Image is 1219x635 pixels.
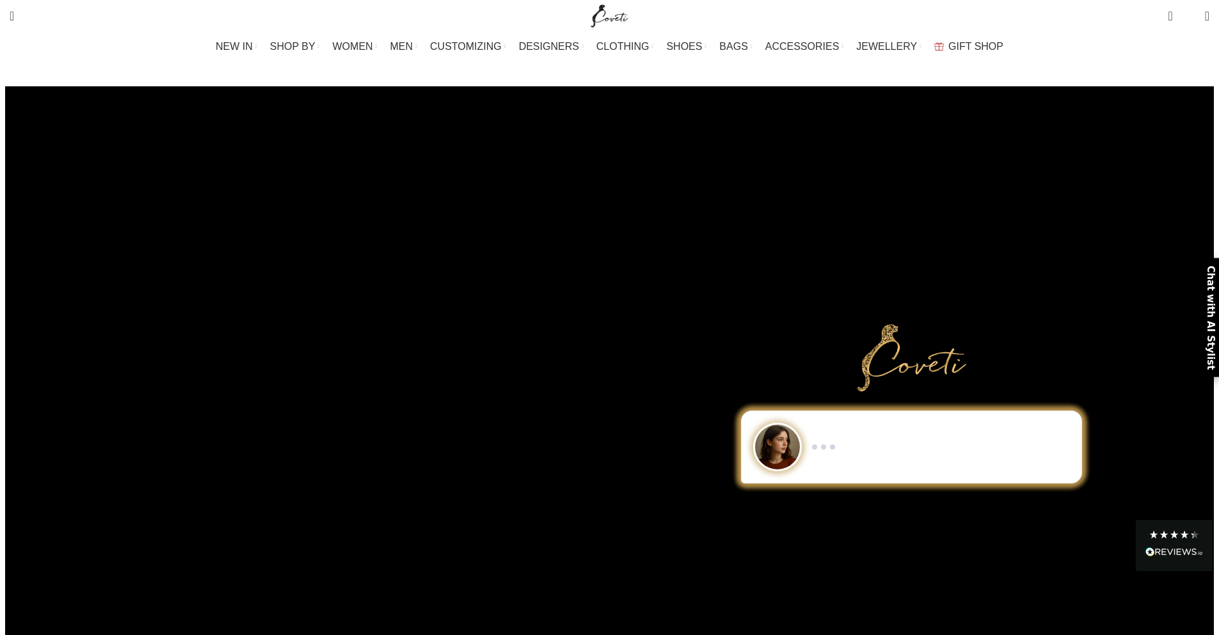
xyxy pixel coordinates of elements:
[3,3,20,29] a: Search
[857,324,966,391] img: Primary Gold
[625,411,1198,483] div: Chat to Shop demo
[856,40,917,52] span: JEWELLERY
[666,40,702,52] span: SHOES
[934,42,944,51] img: GiftBag
[390,40,413,52] span: MEN
[948,40,1003,52] span: GIFT SHOP
[430,40,502,52] span: CUSTOMIZING
[1145,545,1203,561] div: Read All Reviews
[1183,3,1195,29] div: My Wishlist
[216,40,253,52] span: NEW IN
[390,34,417,59] a: MEN
[1161,3,1179,29] a: 0
[588,10,631,20] a: Site logo
[765,40,840,52] span: ACCESSORIES
[519,34,584,59] a: DESIGNERS
[1149,529,1200,540] div: 4.28 Stars
[3,34,1216,59] div: Main navigation
[934,34,1003,59] a: GIFT SHOP
[519,40,579,52] span: DESIGNERS
[666,34,706,59] a: SHOES
[270,34,320,59] a: SHOP BY
[1185,13,1195,22] span: 0
[596,40,649,52] span: CLOTHING
[596,34,654,59] a: CLOTHING
[333,40,373,52] span: WOMEN
[270,40,315,52] span: SHOP BY
[1145,547,1203,556] img: REVIEWS.io
[333,34,378,59] a: WOMEN
[719,34,752,59] a: BAGS
[1169,6,1179,16] span: 0
[430,34,506,59] a: CUSTOMIZING
[1136,520,1213,571] div: Read All Reviews
[765,34,844,59] a: ACCESSORIES
[856,34,921,59] a: JEWELLERY
[216,34,257,59] a: NEW IN
[719,40,747,52] span: BAGS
